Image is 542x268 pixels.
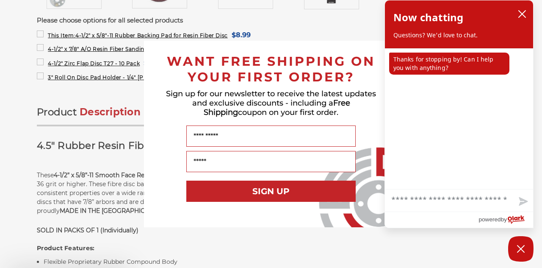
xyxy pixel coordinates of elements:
button: Send message [512,192,533,212]
h2: Now chatting [393,9,463,26]
span: by [501,214,507,225]
button: SIGN UP [186,181,356,202]
span: WANT FREE SHIPPING ON YOUR FIRST ORDER? [167,53,375,85]
a: Powered by Olark [478,212,533,228]
span: Free Shipping [204,98,350,117]
button: Close Chatbox [508,236,534,262]
button: close chatbox [515,8,529,20]
span: powered [478,214,501,225]
p: Thanks for stopping by! Can I help you with anything? [389,53,509,75]
span: Sign up for our newsletter to receive the latest updates and exclusive discounts - including a co... [166,89,376,117]
p: Questions? We'd love to chat. [393,31,525,39]
div: chat [385,48,533,189]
